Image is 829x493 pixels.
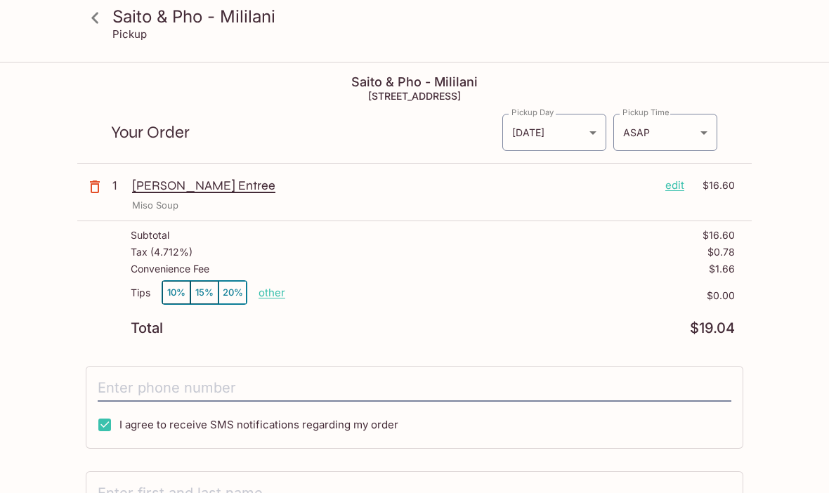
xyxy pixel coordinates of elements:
input: Enter phone number [98,375,731,402]
p: Convenience Fee [131,263,209,275]
p: [PERSON_NAME] Entree [132,178,654,193]
div: ASAP [613,114,717,151]
button: 10% [162,281,190,304]
label: Pickup Time [622,107,670,118]
p: $16.60 [703,230,735,241]
div: [DATE] [502,114,606,151]
button: 15% [190,281,218,304]
h3: Saito & Pho - Mililani [112,6,740,27]
p: Subtotal [131,230,169,241]
h5: [STREET_ADDRESS] [77,90,752,102]
p: Tips [131,287,150,298]
p: Your Order [111,126,502,139]
p: $1.66 [709,263,735,275]
p: $19.04 [690,322,735,335]
p: edit [665,178,684,193]
p: $0.78 [707,246,735,258]
button: 20% [218,281,247,304]
h4: Saito & Pho - Mililani [77,74,752,90]
button: other [259,286,285,299]
p: $0.00 [285,290,735,301]
p: Miso Soup [132,199,178,212]
p: 1 [112,178,126,193]
p: Total [131,322,163,335]
p: Tax ( 4.712% ) [131,246,192,258]
p: $16.60 [693,178,735,193]
span: I agree to receive SMS notifications regarding my order [119,418,398,431]
p: Pickup [112,27,147,41]
label: Pickup Day [511,107,554,118]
